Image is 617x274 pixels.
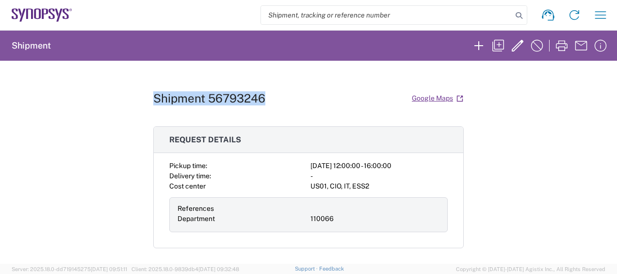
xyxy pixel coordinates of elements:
[12,266,127,272] span: Server: 2025.18.0-dd719145275
[12,40,51,51] h2: Shipment
[178,214,307,224] div: Department
[319,266,344,272] a: Feedback
[169,182,206,190] span: Cost center
[169,172,211,180] span: Delivery time:
[310,181,448,191] div: US01, CIO, IT, ESS2
[169,135,241,144] span: Request details
[310,171,448,181] div: -
[310,161,448,171] div: [DATE] 12:00:00 - 16:00:00
[295,266,319,272] a: Support
[261,6,512,24] input: Shipment, tracking or reference number
[169,162,207,170] span: Pickup time:
[456,265,605,274] span: Copyright © [DATE]-[DATE] Agistix Inc., All Rights Reserved
[411,90,464,107] a: Google Maps
[91,266,127,272] span: [DATE] 09:51:11
[310,214,439,224] div: 110066
[178,205,214,212] span: References
[131,266,239,272] span: Client: 2025.18.0-9839db4
[153,91,265,105] h1: Shipment 56793246
[198,266,239,272] span: [DATE] 09:32:48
